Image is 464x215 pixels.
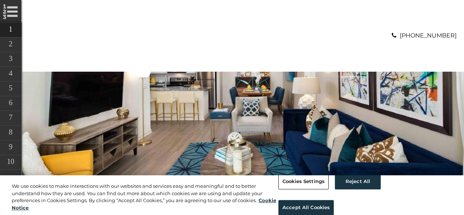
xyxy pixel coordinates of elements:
[29,7,86,64] img: A graphic with a red M and the word SOUTH.
[400,32,457,39] a: [PHONE_NUMBER]
[29,32,86,39] a: Logo
[335,174,381,189] button: Reject All
[22,72,464,175] div: banner
[22,72,464,175] img: A living room with a blue couch and a television on the wall.
[12,183,278,211] div: We use cookies to make interactions with our websites and services easy and meaningful and to bet...
[278,174,329,189] button: Cookies Settings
